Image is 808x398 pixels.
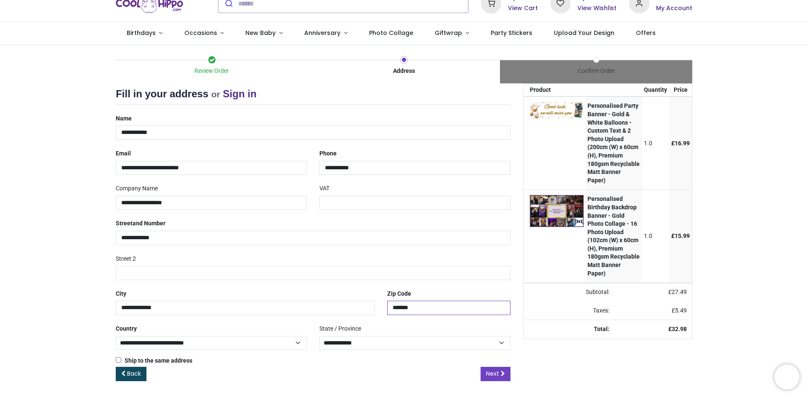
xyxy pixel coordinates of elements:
div: 1.0 [644,232,667,240]
td: Subtotal: [524,283,614,302]
span: 16.99 [675,140,690,147]
span: and Number [133,220,165,227]
div: 1.0 [644,139,667,148]
a: View Cart [508,4,538,13]
span: Upload Your Design [554,29,614,37]
div: Address [308,67,500,75]
label: Name [116,112,132,126]
strong: Total: [594,326,609,332]
label: Company Name [116,182,158,196]
strong: Personalised Birthday Backdrop Banner - Gold Photo Collage - 16 Photo Upload (102cm (W) x 60cm (H... [587,195,640,276]
label: City [116,287,126,301]
span: Birthdays [127,29,156,37]
span: £ [671,140,690,147]
span: 15.99 [675,232,690,239]
label: Zip Code [387,287,411,301]
iframe: Brevo live chat [774,364,800,390]
a: Giftwrap [424,22,480,44]
span: Occasions [184,29,217,37]
strong: £ [668,326,687,332]
span: Offers [636,29,656,37]
span: Giftwrap [435,29,462,37]
input: Ship to the same address [116,357,121,363]
span: Photo Collage [369,29,413,37]
span: £ [672,307,687,314]
th: Price [669,84,692,96]
a: Sign in [223,88,257,99]
a: Anniversary [293,22,358,44]
label: State / Province [319,322,361,336]
img: jsd48mkfCgAAAABJRU5ErkJggg== [530,195,584,227]
span: £ [668,288,687,295]
span: Back [127,369,141,378]
a: New Baby [235,22,294,44]
label: Phone [319,147,337,161]
small: or [211,89,220,99]
a: Occasions [173,22,235,44]
a: Birthdays [116,22,173,44]
label: Street [116,216,165,231]
label: Ship to the same address [116,357,192,365]
div: Review Order [116,67,308,75]
label: VAT [319,182,330,196]
span: Next [486,369,499,378]
div: Confirm Order [500,67,692,75]
img: Q10SRAAAAAZJREFUAwDMNaGVnyD3yAAAAABJRU5ErkJggg== [530,102,584,118]
strong: Personalised Party Banner - Gold & White Balloons - Custom Text & 2 Photo Upload (200cm (W) x 60c... [587,102,640,183]
td: Taxes: [524,302,614,320]
th: Product [524,84,586,96]
a: View Wishlist [577,4,617,13]
label: Email [116,147,131,161]
span: Fill in your address [116,88,208,99]
span: Anniversary [304,29,340,37]
label: Country [116,322,137,336]
span: New Baby [245,29,276,37]
span: £ [671,232,690,239]
label: Street 2 [116,252,136,266]
span: 27.49 [672,288,687,295]
span: 32.98 [672,326,687,332]
a: Next [481,367,510,381]
span: 5.49 [675,307,687,314]
a: My Account [656,4,692,13]
a: Back [116,367,146,381]
span: Party Stickers [491,29,532,37]
th: Quantity [642,84,670,96]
